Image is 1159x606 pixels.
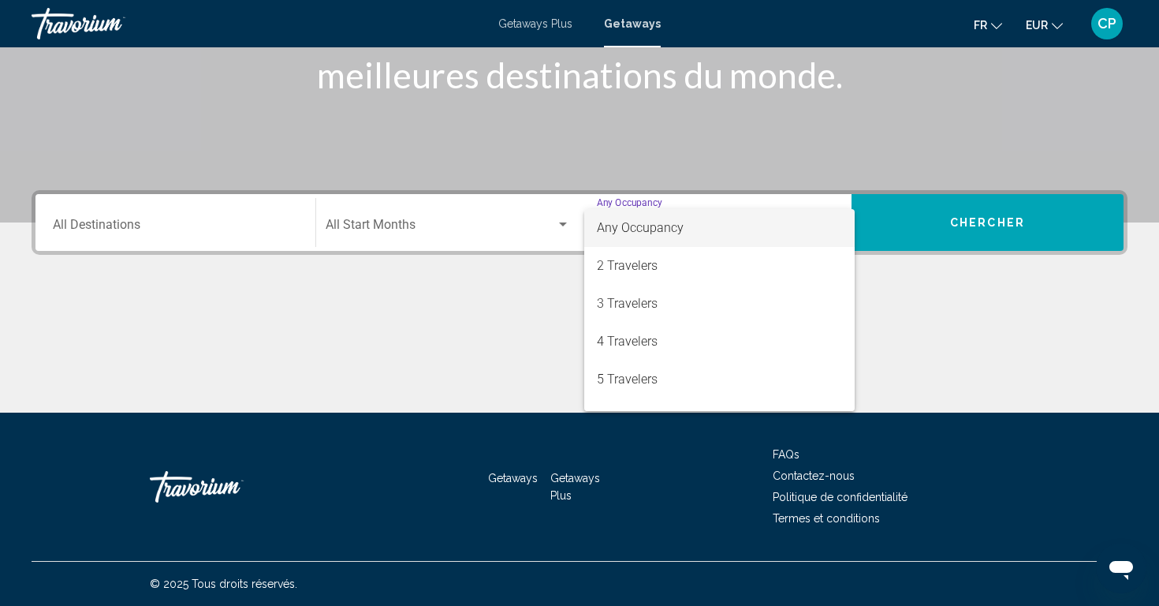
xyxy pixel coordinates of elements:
[597,220,684,235] span: Any Occupancy
[597,398,842,436] span: 6 Travelers
[597,361,842,398] span: 5 Travelers
[597,285,842,323] span: 3 Travelers
[597,323,842,361] span: 4 Travelers
[1096,543,1146,593] iframe: Bouton de lancement de la fenêtre de messagerie
[597,247,842,285] span: 2 Travelers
